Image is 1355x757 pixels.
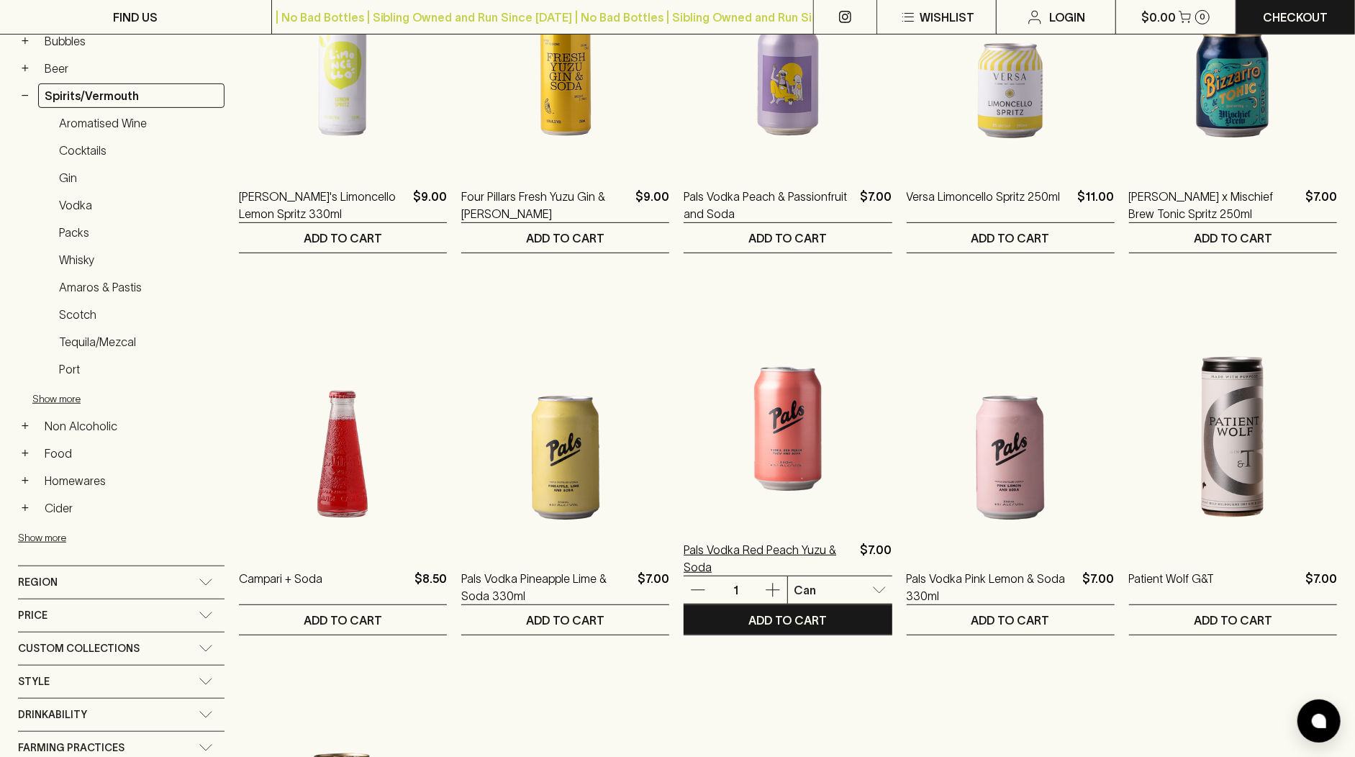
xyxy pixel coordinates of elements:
[684,188,854,222] a: Pals Vodka Peach & Passionfruit and Soda
[748,230,827,247] p: ADD TO CART
[18,706,87,724] span: Drinkability
[239,296,447,548] img: Campari + Soda
[18,566,225,599] div: Region
[748,612,827,629] p: ADD TO CART
[907,223,1115,253] button: ADD TO CART
[239,188,407,222] a: [PERSON_NAME]'s Limoncello Lemon Spritz 330ml
[794,581,816,599] p: Can
[907,188,1061,222] a: Versa Limoncello Spritz 250ml
[18,89,32,103] button: −
[920,9,974,26] p: Wishlist
[1305,570,1337,604] p: $7.00
[788,576,892,604] div: Can
[53,302,225,327] a: Scotch
[53,357,225,381] a: Port
[907,570,1077,604] a: Pals Vodka Pink Lemon & Soda 330ml
[53,220,225,245] a: Packs
[38,441,225,466] a: Food
[1049,9,1085,26] p: Login
[18,633,225,665] div: Custom Collections
[1305,188,1337,222] p: $7.00
[414,570,447,604] p: $8.50
[53,111,225,135] a: Aromatised Wine
[304,230,382,247] p: ADD TO CART
[18,419,32,433] button: +
[304,612,382,629] p: ADD TO CART
[53,275,225,299] a: Amaros & Pastis
[861,188,892,222] p: $7.00
[1129,605,1337,635] button: ADD TO CART
[38,468,225,493] a: Homewares
[38,56,225,81] a: Beer
[1141,9,1176,26] p: $0.00
[38,414,225,438] a: Non Alcoholic
[684,223,892,253] button: ADD TO CART
[38,29,225,53] a: Bubbles
[38,496,225,520] a: Cider
[53,248,225,272] a: Whisky
[18,699,225,731] div: Drinkability
[718,582,753,598] p: 1
[907,605,1115,635] button: ADD TO CART
[638,570,669,604] p: $7.00
[113,9,158,26] p: FIND US
[684,541,854,576] a: Pals Vodka Red Peach Yuzu & Soda
[53,330,225,354] a: Tequila/Mezcal
[1129,188,1300,222] a: [PERSON_NAME] x Mischief Brew Tonic Spritz 250ml
[53,193,225,217] a: Vodka
[1083,570,1115,604] p: $7.00
[18,607,47,625] span: Price
[413,188,447,222] p: $9.00
[53,138,225,163] a: Cocktails
[1194,612,1272,629] p: ADD TO CART
[1129,223,1337,253] button: ADD TO CART
[1129,570,1215,604] a: Patient Wolf G&T
[1194,230,1272,247] p: ADD TO CART
[1263,9,1328,26] p: Checkout
[18,574,58,591] span: Region
[1129,296,1337,548] img: Patient Wolf G&T
[18,473,32,488] button: +
[461,188,630,222] a: Four Pillars Fresh Yuzu Gin & [PERSON_NAME]
[971,612,1050,629] p: ADD TO CART
[635,188,669,222] p: $9.00
[1200,13,1205,21] p: 0
[18,446,32,461] button: +
[239,223,447,253] button: ADD TO CART
[907,296,1115,548] img: Pals Vodka Pink Lemon & Soda 330ml
[18,34,32,48] button: +
[461,570,632,604] a: Pals Vodka Pineapple Lime & Soda 330ml
[526,612,604,629] p: ADD TO CART
[1078,188,1115,222] p: $11.00
[684,605,892,635] button: ADD TO CART
[1312,714,1326,728] img: bubble-icon
[684,268,892,520] img: Pals Vodka Red Peach Yuzu & Soda
[18,739,124,757] span: Farming Practices
[18,673,50,691] span: Style
[461,223,669,253] button: ADD TO CART
[239,570,322,604] a: Campari + Soda
[861,541,892,576] p: $7.00
[18,599,225,632] div: Price
[971,230,1050,247] p: ADD TO CART
[461,605,669,635] button: ADD TO CART
[32,384,221,414] button: Show more
[461,296,669,548] img: Pals Vodka Pineapple Lime & Soda 330ml
[18,640,140,658] span: Custom Collections
[18,523,207,553] button: Show more
[53,166,225,190] a: Gin
[18,666,225,698] div: Style
[18,501,32,515] button: +
[239,605,447,635] button: ADD TO CART
[38,83,225,108] a: Spirits/Vermouth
